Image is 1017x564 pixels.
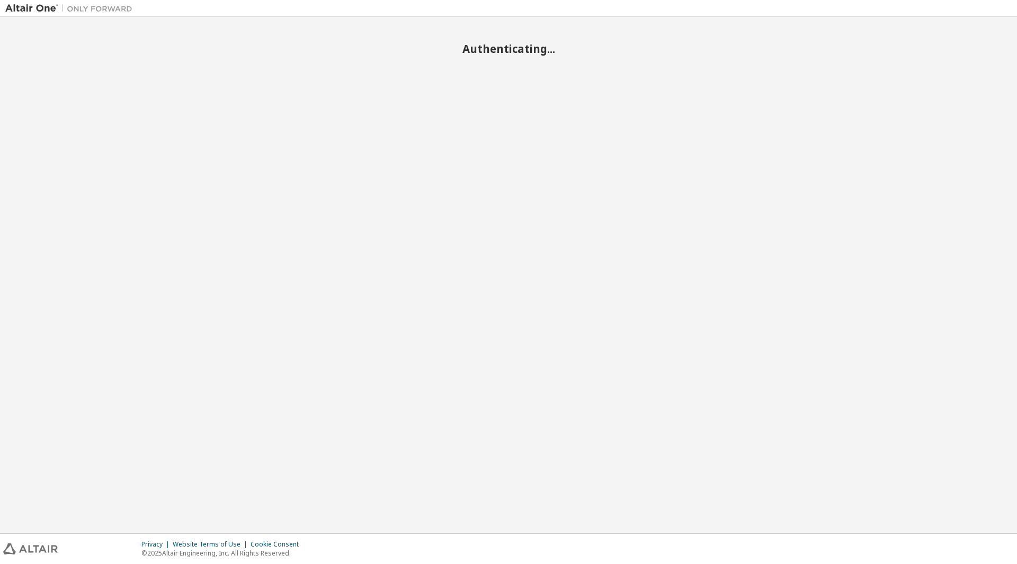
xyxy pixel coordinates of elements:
div: Cookie Consent [251,540,305,549]
img: Altair One [5,3,138,14]
img: altair_logo.svg [3,543,58,554]
div: Website Terms of Use [173,540,251,549]
h2: Authenticating... [5,42,1012,56]
div: Privacy [141,540,173,549]
p: © 2025 Altair Engineering, Inc. All Rights Reserved. [141,549,305,558]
